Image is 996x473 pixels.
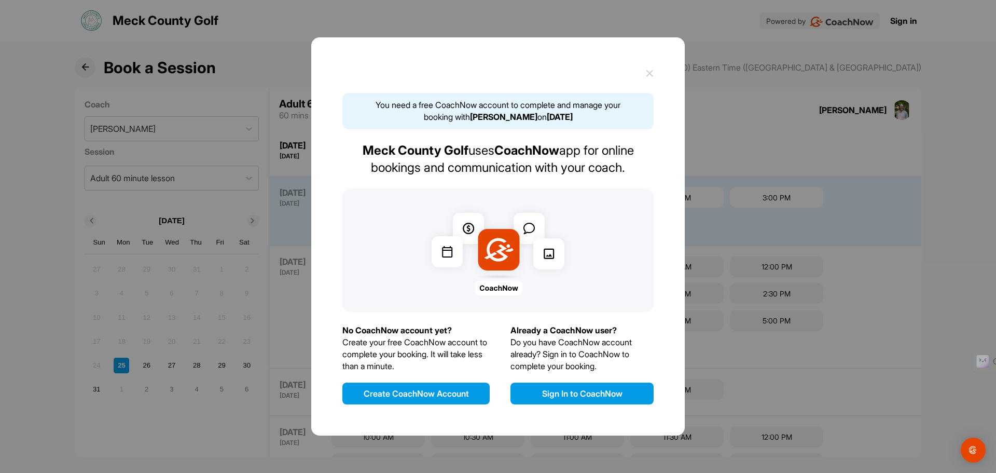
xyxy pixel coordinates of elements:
[510,383,654,404] button: Sign In to CoachNow
[961,438,986,463] div: Open Intercom Messenger
[494,143,559,158] strong: CoachNow
[470,112,537,122] strong: [PERSON_NAME]
[363,143,468,158] strong: Meck County Golf
[510,325,654,336] p: Already a CoachNow user?
[342,336,490,372] p: Create your free CoachNow account to complete your booking. It will take less than a minute.
[547,112,573,122] strong: [DATE]
[342,325,490,336] p: No CoachNow account yet?
[510,336,654,372] p: Do you have CoachNow account already? Sign in to CoachNow to complete your booking.
[424,205,572,295] img: coach now ads
[342,93,654,129] div: You need a free CoachNow account to complete and manage your booking with on
[342,142,654,176] div: uses app for online bookings and communication with your coach.
[342,383,490,404] button: Create CoachNow Account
